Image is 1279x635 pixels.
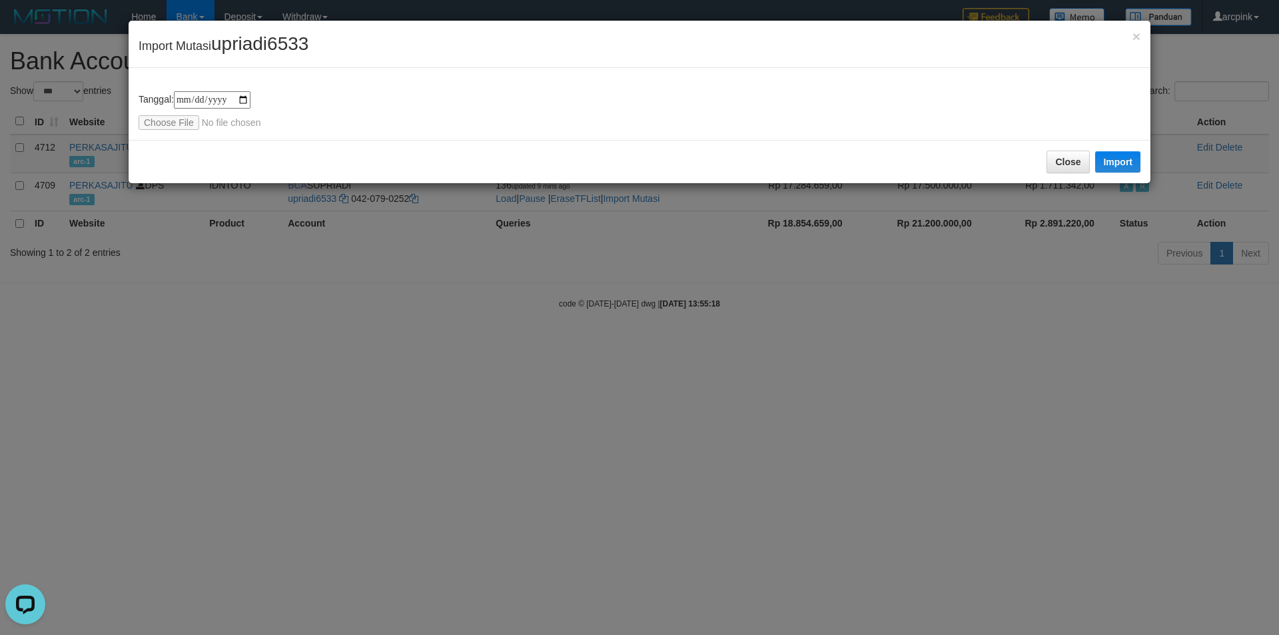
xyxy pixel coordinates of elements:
span: upriadi6533 [211,33,308,54]
span: Import Mutasi [139,39,308,53]
button: Import [1095,151,1140,173]
button: Close [1132,29,1140,43]
button: Close [1047,151,1089,173]
div: Tanggal: [139,91,1140,130]
span: × [1132,29,1140,44]
button: Open LiveChat chat widget [5,5,45,45]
